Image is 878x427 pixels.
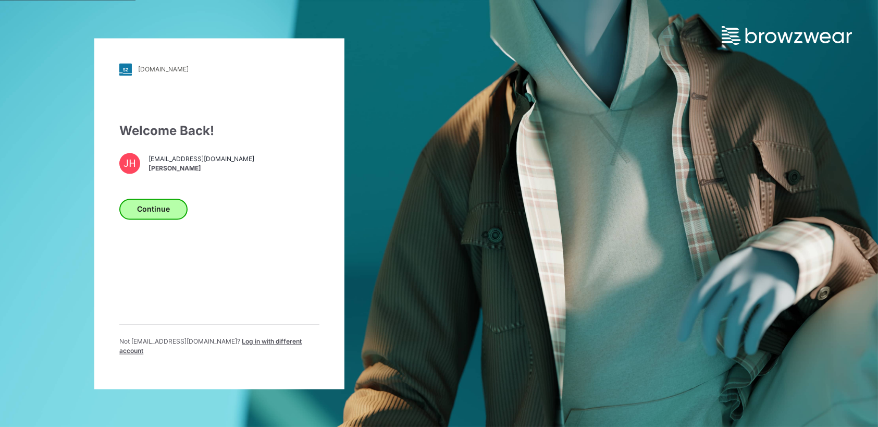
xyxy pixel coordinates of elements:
[149,164,254,174] span: [PERSON_NAME]
[119,337,319,356] p: Not [EMAIL_ADDRESS][DOMAIN_NAME] ?
[138,66,189,74] div: [DOMAIN_NAME]
[149,155,254,164] span: [EMAIL_ADDRESS][DOMAIN_NAME]
[119,63,319,76] a: [DOMAIN_NAME]
[119,63,132,76] img: stylezone-logo.562084cfcfab977791bfbf7441f1a819.svg
[722,26,852,45] img: browzwear-logo.e42bd6dac1945053ebaf764b6aa21510.svg
[119,153,140,174] div: JH
[119,199,188,219] button: Continue
[119,121,319,140] div: Welcome Back!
